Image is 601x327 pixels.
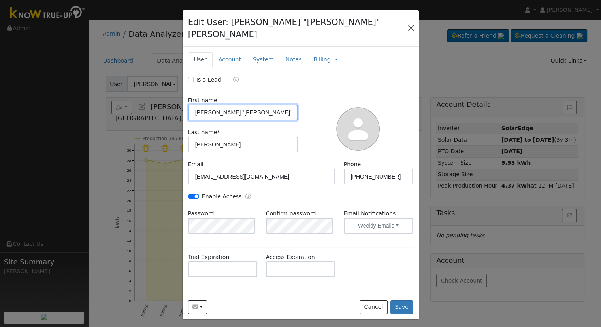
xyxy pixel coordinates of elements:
[279,52,307,67] a: Notes
[188,96,217,105] label: First name
[188,253,230,261] label: Trial Expiration
[217,129,220,135] span: Required
[188,209,214,218] label: Password
[227,76,239,85] a: Lead
[344,218,413,234] button: Weekly Emails
[266,209,316,218] label: Confirm password
[188,16,398,41] h4: Edit User: [PERSON_NAME] "[PERSON_NAME]" [PERSON_NAME]
[245,192,251,202] a: Enable Access
[344,209,413,218] label: Email Notifications
[188,52,213,67] a: User
[360,300,388,314] button: Cancel
[188,77,194,82] input: Is a Lead
[247,52,280,67] a: System
[188,160,203,169] label: Email
[202,192,242,201] label: Enable Access
[313,55,330,64] a: Billing
[344,160,361,169] label: Phone
[390,300,413,314] button: Save
[266,253,315,261] label: Access Expiration
[213,52,247,67] a: Account
[188,300,207,314] button: imhowie2@gmail.com
[196,76,221,84] label: Is a Lead
[188,128,220,137] label: Last name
